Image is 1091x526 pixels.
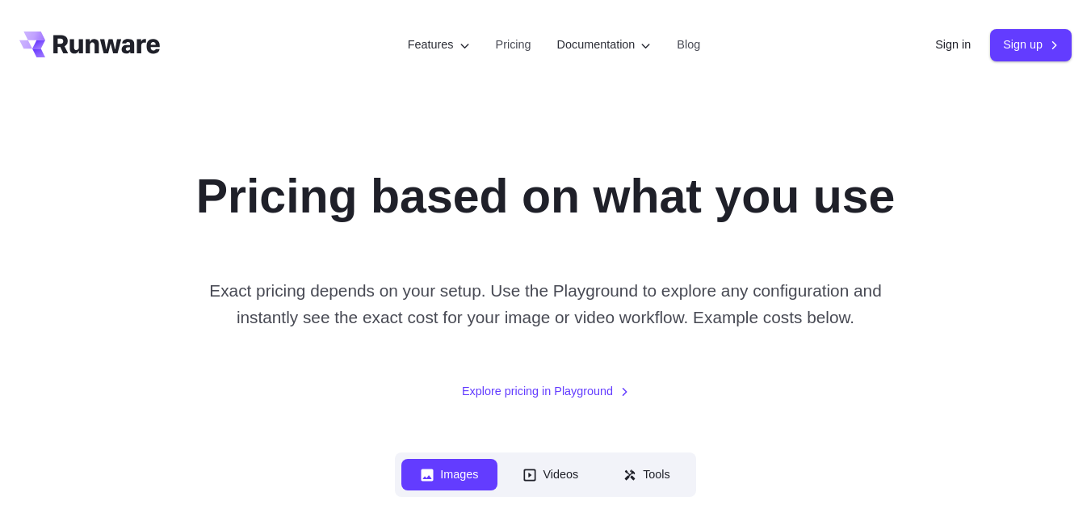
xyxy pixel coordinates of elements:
button: Images [401,459,497,490]
a: Go to / [19,32,160,57]
label: Features [408,36,470,54]
a: Blog [677,36,700,54]
button: Tools [604,459,690,490]
label: Documentation [557,36,652,54]
a: Pricing [496,36,531,54]
a: Sign up [990,29,1072,61]
button: Videos [504,459,598,490]
a: Explore pricing in Playground [462,382,629,401]
p: Exact pricing depends on your setup. Use the Playground to explore any configuration and instantl... [177,277,913,331]
a: Sign in [935,36,971,54]
h1: Pricing based on what you use [196,168,896,225]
